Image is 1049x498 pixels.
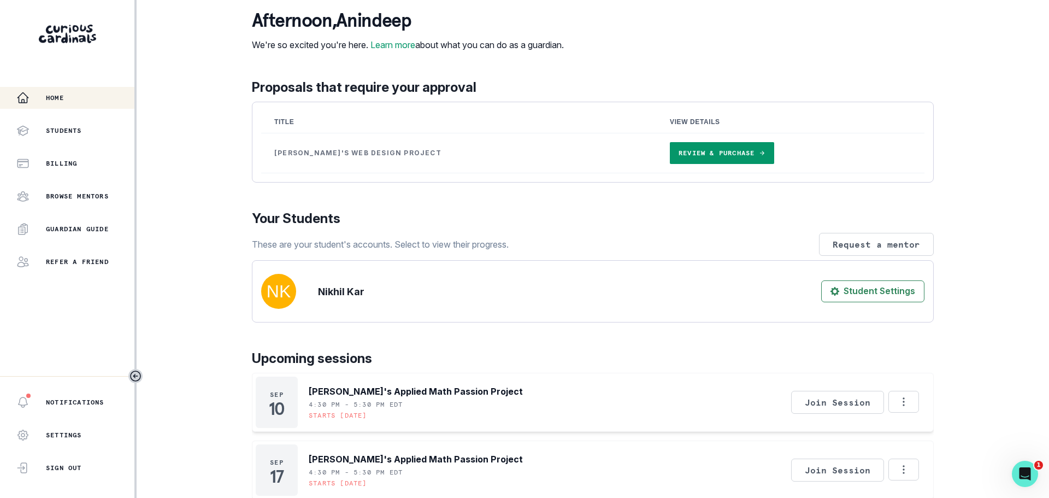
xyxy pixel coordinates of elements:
[269,403,285,414] p: 10
[39,25,96,43] img: Curious Cardinals Logo
[270,390,284,399] p: Sep
[309,468,403,477] p: 4:30 PM - 5:30 PM EDT
[46,192,109,201] p: Browse Mentors
[670,142,774,164] a: Review & Purchase
[252,238,509,251] p: These are your student's accounts. Select to view their progress.
[46,225,109,233] p: Guardian Guide
[261,111,657,133] th: Title
[791,459,884,482] button: Join Session
[46,257,109,266] p: Refer a friend
[46,93,64,102] p: Home
[270,458,284,467] p: Sep
[46,159,77,168] p: Billing
[46,464,82,472] p: Sign Out
[252,209,934,229] p: Your Students
[270,471,283,482] p: 17
[888,391,919,413] button: Options
[46,126,82,135] p: Students
[657,111,924,133] th: View Details
[309,453,523,466] p: [PERSON_NAME]'s Applied Math Passion Project
[819,233,934,256] button: Request a mentor
[46,398,104,407] p: Notifications
[318,284,364,299] p: Nikhil Kar
[309,411,367,420] p: Starts [DATE]
[370,39,415,50] a: Learn more
[128,369,143,383] button: Toggle sidebar
[888,459,919,481] button: Options
[309,385,523,398] p: [PERSON_NAME]'s Applied Math Passion Project
[46,431,82,440] p: Settings
[821,280,924,302] button: Student Settings
[252,38,564,51] p: We're so excited you're here. about what you can do as a guardian.
[261,274,296,309] img: svg
[309,400,403,409] p: 4:30 PM - 5:30 PM EDT
[252,10,564,32] p: afternoon , Anindeep
[791,391,884,414] button: Join Session
[252,78,934,97] p: Proposals that require your approval
[252,349,934,368] p: Upcoming sessions
[261,133,657,173] td: [PERSON_NAME]'s Web Design Project
[309,479,367,488] p: Starts [DATE]
[1012,461,1038,487] iframe: Intercom live chat
[1034,461,1043,470] span: 1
